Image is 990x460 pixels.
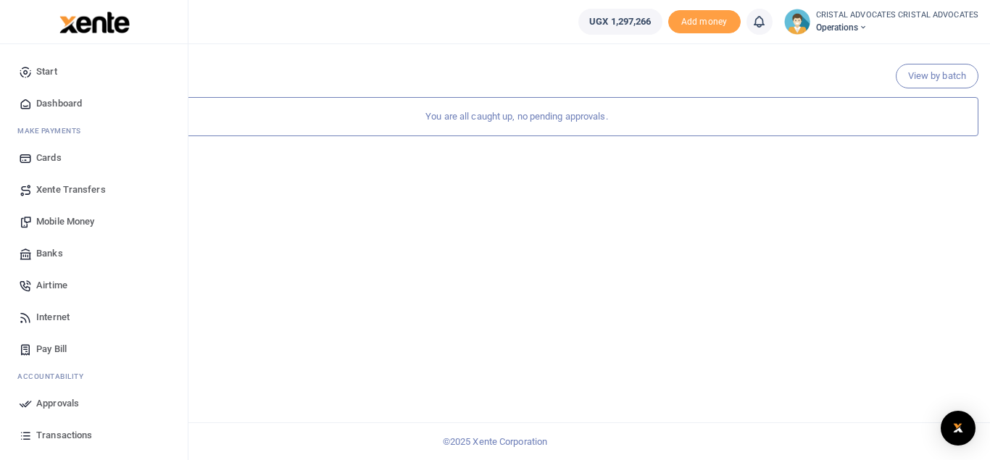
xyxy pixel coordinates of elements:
a: Internet [12,301,176,333]
a: Dashboard [12,88,176,120]
span: Start [36,64,57,79]
img: logo-large [59,12,130,33]
span: Add money [668,10,741,34]
div: You are all caught up, no pending approvals. [55,97,978,136]
a: Add money [668,15,741,26]
a: Cards [12,142,176,174]
span: UGX 1,297,266 [589,14,651,29]
span: Xente Transfers [36,183,106,197]
span: Transactions [36,428,92,443]
span: Pay Bill [36,342,67,356]
li: Ac [12,365,176,388]
a: View by batch [896,64,978,88]
a: Pay Bill [12,333,176,365]
a: Xente Transfers [12,174,176,206]
a: logo-small logo-large logo-large [58,16,130,27]
span: ake Payments [25,125,81,136]
li: Wallet ballance [573,9,667,35]
li: M [12,120,176,142]
a: Banks [12,238,176,269]
small: CRISTAL ADVOCATES CRISTAL ADVOCATES [816,9,979,22]
a: profile-user CRISTAL ADVOCATES CRISTAL ADVOCATES Operations [784,9,979,35]
span: Mobile Money [36,214,94,229]
span: Approvals [36,396,79,411]
div: Open Intercom Messenger [941,411,976,446]
span: Operations [816,21,979,34]
span: Internet [36,310,70,325]
a: Mobile Money [12,206,176,238]
span: Banks [36,246,63,261]
span: countability [28,371,83,382]
a: Start [12,56,176,88]
img: profile-user [784,9,810,35]
li: Toup your wallet [668,10,741,34]
a: UGX 1,297,266 [578,9,662,35]
a: Approvals [12,388,176,419]
span: Cards [36,151,62,165]
a: Transactions [12,419,176,451]
span: Dashboard [36,96,82,111]
a: Airtime [12,269,176,301]
span: Airtime [36,278,67,293]
h4: Pending your approval [55,62,978,78]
